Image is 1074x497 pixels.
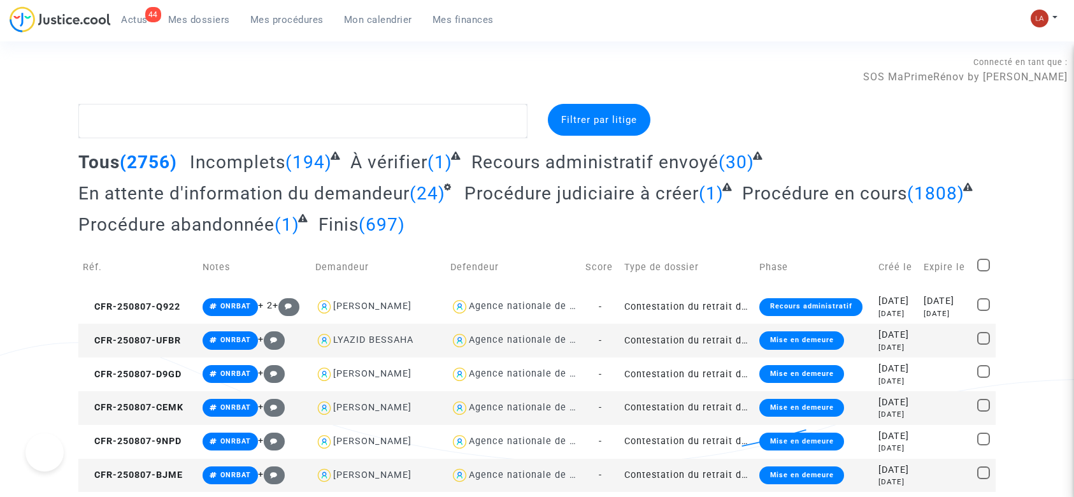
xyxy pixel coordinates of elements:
div: [DATE] [878,396,915,410]
span: (1808) [907,183,964,204]
div: 44 [145,7,161,22]
div: LYAZID BESSAHA [333,335,413,345]
td: Score [581,245,620,290]
div: [DATE] [924,308,968,319]
span: En attente d'information du demandeur [78,183,410,204]
div: Agence nationale de l'habitat [469,470,609,480]
a: Mon calendrier [334,10,422,29]
td: Demandeur [311,245,446,290]
div: [DATE] [878,409,915,420]
span: - [599,369,602,380]
div: [PERSON_NAME] [333,301,412,312]
img: icon-user.svg [315,365,334,384]
span: À vérifier [350,152,427,173]
span: ONRBAT [220,370,251,378]
img: 3f9b7d9779f7b0ffc2b90d026f0682a9 [1031,10,1049,27]
span: CFR-250807-D9GD [83,369,182,380]
td: Notes [198,245,311,290]
span: Connecté en tant que : [973,57,1068,67]
img: icon-user.svg [450,399,469,417]
img: icon-user.svg [315,399,334,417]
div: [DATE] [924,294,968,308]
span: - [599,335,602,346]
span: - [599,301,602,312]
td: Contestation du retrait de [PERSON_NAME] par l'ANAH (mandataire) [620,391,755,425]
span: + [273,300,300,311]
span: Procédure abandonnée [78,214,275,235]
div: Mise en demeure [759,399,843,417]
span: (2756) [120,152,177,173]
div: [DATE] [878,443,915,454]
div: [DATE] [878,294,915,308]
div: Mise en demeure [759,331,843,349]
span: + [258,435,285,446]
a: Mes finances [422,10,504,29]
span: Finis [319,214,359,235]
td: Contestation du retrait de [PERSON_NAME] par l'ANAH (mandataire) [620,357,755,391]
div: [DATE] [878,463,915,477]
span: + 2 [258,300,273,311]
span: CFR-250807-Q922 [83,301,180,312]
img: icon-user.svg [450,365,469,384]
span: (30) [719,152,754,173]
td: Créé le [874,245,919,290]
span: Incomplets [190,152,285,173]
span: (24) [410,183,445,204]
span: (1) [427,152,452,173]
span: - [599,402,602,413]
div: [DATE] [878,308,915,319]
td: Contestation du retrait de [PERSON_NAME] par l'ANAH (mandataire) [620,290,755,324]
span: (1) [699,183,724,204]
img: jc-logo.svg [10,6,111,32]
span: (1) [275,214,299,235]
span: + [258,401,285,412]
td: Expire le [919,245,973,290]
a: Mes procédures [240,10,334,29]
iframe: Help Scout Beacon - Open [25,433,64,472]
div: Agence nationale de l'habitat [469,402,609,413]
td: Contestation du retrait de [PERSON_NAME] par l'ANAH (mandataire) [620,425,755,459]
div: [DATE] [878,362,915,376]
div: [PERSON_NAME] [333,470,412,480]
div: [DATE] [878,328,915,342]
div: [DATE] [878,376,915,387]
td: Type de dossier [620,245,755,290]
div: Agence nationale de l'habitat [469,368,609,379]
a: Mes dossiers [158,10,240,29]
div: Agence nationale de l'habitat [469,436,609,447]
span: (697) [359,214,405,235]
img: icon-user.svg [450,466,469,485]
span: ONRBAT [220,471,251,479]
span: Filtrer par litige [561,114,637,126]
span: ONRBAT [220,302,251,310]
span: (194) [285,152,332,173]
div: Agence nationale de l'habitat [469,335,609,345]
span: CFR-250807-CEMK [83,402,183,413]
img: icon-user.svg [450,298,469,316]
span: - [599,470,602,480]
span: Tous [78,152,120,173]
td: Réf. [78,245,198,290]
img: icon-user.svg [450,331,469,350]
span: Mes procédures [250,14,324,25]
div: [DATE] [878,342,915,353]
td: Phase [755,245,873,290]
img: icon-user.svg [315,331,334,350]
span: Recours administratif envoyé [471,152,719,173]
span: Procédure judiciaire à créer [464,183,699,204]
div: [DATE] [878,429,915,443]
span: CFR-250807-9NPD [83,436,182,447]
div: Agence nationale de l'habitat [469,301,609,312]
img: icon-user.svg [315,433,334,451]
span: Mon calendrier [344,14,412,25]
span: Procédure en cours [742,183,907,204]
div: [PERSON_NAME] [333,368,412,379]
div: Recours administratif [759,298,862,316]
td: Contestation du retrait de [PERSON_NAME] par l'ANAH (mandataire) [620,459,755,493]
span: + [258,368,285,378]
td: Defendeur [446,245,581,290]
img: icon-user.svg [450,433,469,451]
span: + [258,334,285,345]
span: ONRBAT [220,336,251,344]
div: [DATE] [878,477,915,487]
